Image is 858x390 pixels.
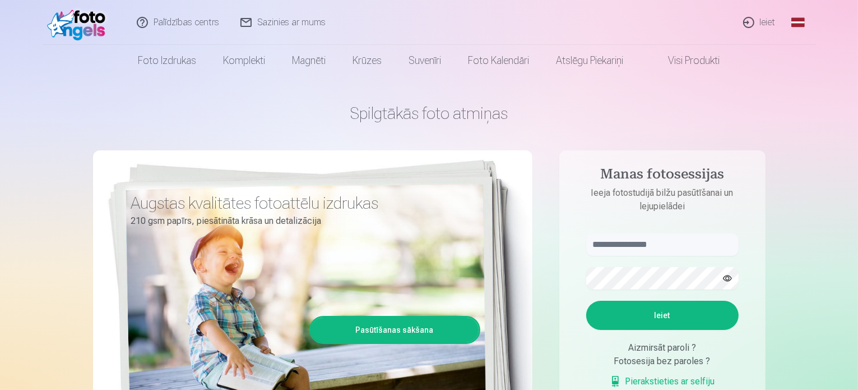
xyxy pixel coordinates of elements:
[586,301,739,330] button: Ieiet
[279,45,340,76] a: Magnēti
[125,45,210,76] a: Foto izdrukas
[455,45,543,76] a: Foto kalendāri
[575,186,750,213] p: Ieeja fotostudijā bilžu pasūtīšanai un lejupielādei
[131,193,472,213] h3: Augstas kvalitātes fotoattēlu izdrukas
[93,103,766,123] h1: Spilgtākās foto atmiņas
[340,45,396,76] a: Krūzes
[586,355,739,368] div: Fotosesija bez paroles ?
[543,45,637,76] a: Atslēgu piekariņi
[210,45,279,76] a: Komplekti
[47,4,112,40] img: /fa1
[575,166,750,186] h4: Manas fotosessijas
[637,45,734,76] a: Visi produkti
[586,341,739,355] div: Aizmirsāt paroli ?
[610,375,715,388] a: Pierakstieties ar selfiju
[131,213,472,229] p: 210 gsm papīrs, piesātināta krāsa un detalizācija
[396,45,455,76] a: Suvenīri
[311,318,479,342] a: Pasūtīšanas sākšana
